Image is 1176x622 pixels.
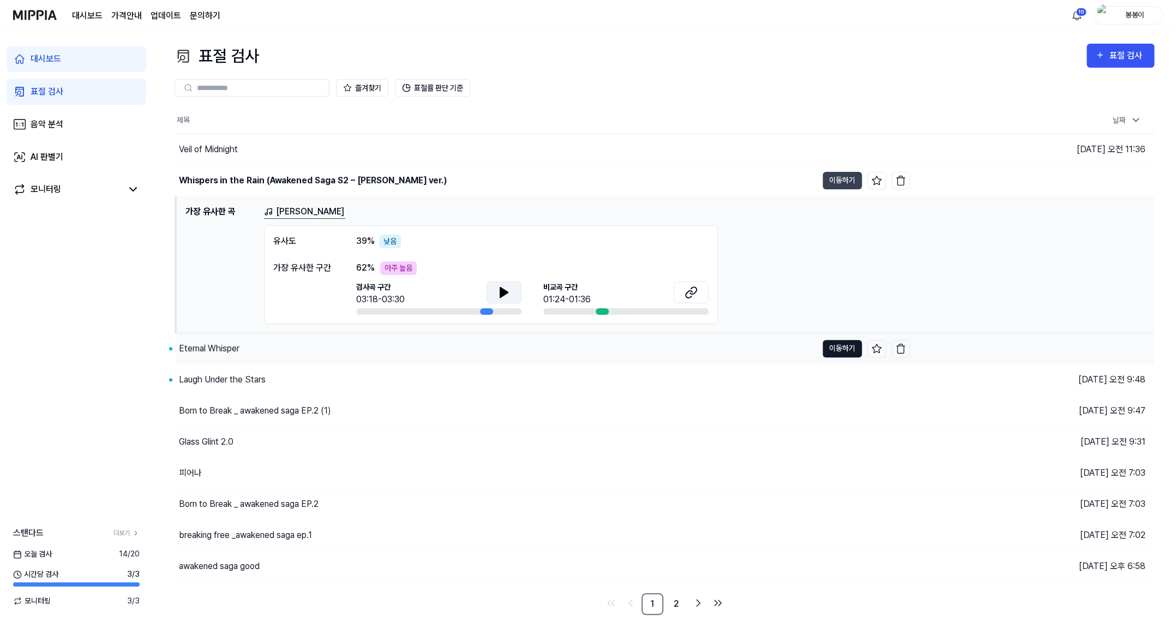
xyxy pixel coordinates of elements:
a: 음악 분석 [7,111,146,137]
h1: 가장 유사한 곡 [185,205,255,324]
nav: pagination [175,593,1154,615]
div: 03:18-03:30 [356,293,405,306]
span: 모니터링 [13,595,51,607]
span: 39 % [356,235,375,248]
a: Go to next page [689,594,707,612]
div: Eternal Whisper [179,342,239,355]
div: 모니터링 [31,183,61,196]
button: 표절 검사 [1087,44,1154,68]
div: 낮음 [379,235,401,248]
td: [DATE] 오전 11:36 [910,134,1155,165]
button: 가격안내 [111,9,142,22]
span: 오늘 검사 [13,548,52,560]
div: awakened saga good [179,560,260,573]
a: AI 판별기 [7,144,146,170]
a: 더보기 [113,528,140,538]
td: [DATE] 오후 6:58 [910,551,1155,582]
td: [DATE] 오전 11:34 [910,333,1155,364]
div: 봉봉이 [1113,9,1156,21]
a: [PERSON_NAME] [264,205,345,219]
div: 피어나 [179,466,202,480]
button: 알림10 [1068,7,1085,24]
span: 비교곡 구간 [543,282,591,293]
img: profile [1097,4,1110,26]
div: Born to Break _ awakened saga EP.2 (1) [179,404,331,417]
div: AI 판별기 [31,151,63,164]
a: 업데이트 [151,9,181,22]
td: [DATE] 오전 7:02 [910,519,1155,551]
div: Glass Glint 2.0 [179,435,233,448]
a: 2 [665,593,687,615]
div: 가장 유사한 구간 [273,261,334,274]
span: 검사곡 구간 [356,282,405,293]
div: 표절 검사 [175,44,259,68]
a: 문의하기 [190,9,220,22]
div: Born to Break _ awakened saga EP.2 [179,498,319,511]
div: 10 [1076,8,1087,16]
span: 14 / 20 [119,548,140,560]
td: [DATE] 오전 7:03 [910,457,1155,488]
a: 1 [641,593,663,615]
button: 즐겨찾기 [336,79,388,97]
div: 01:24-01:36 [543,293,591,306]
div: 날짜 [1108,111,1145,129]
button: 표절률 판단 기준 [395,79,470,97]
td: [DATE] 오전 9:47 [910,395,1155,426]
div: breaking free _awakened saga ep.1 [179,529,312,542]
span: 3 / 3 [127,595,140,607]
button: 이동하기 [823,172,862,189]
th: 제목 [176,107,910,134]
a: Go to previous page [622,594,639,612]
a: 대시보드 [72,9,103,22]
a: Go to first page [602,594,620,612]
div: 음악 분석 [31,118,63,131]
div: 표절 검사 [1109,49,1145,63]
img: delete [895,343,906,354]
div: 유사도 [273,235,334,248]
span: 62 % [356,261,375,274]
button: 이동하기 [823,340,862,357]
td: [DATE] 오전 9:48 [910,364,1155,395]
button: profile봉봉이 [1093,6,1163,25]
div: Whispers in the Rain (Awakened Saga S2 – [PERSON_NAME] ver.) [179,174,447,187]
td: [DATE] 오전 7:03 [910,488,1155,519]
a: 표절 검사 [7,79,146,105]
span: 스탠다드 [13,527,44,540]
div: 아주 높음 [380,261,417,275]
img: delete [895,175,906,186]
div: Laugh Under the Stars [179,373,266,386]
div: Veil of Midnight [179,143,238,156]
div: 대시보드 [31,52,61,65]
a: 대시보드 [7,46,146,72]
a: 모니터링 [13,183,122,196]
img: 알림 [1070,9,1083,22]
span: 시간당 검사 [13,569,58,580]
a: Go to last page [709,594,727,612]
td: [DATE] 오전 9:31 [910,426,1155,457]
div: 표절 검사 [31,85,63,98]
td: [DATE] 오전 11:35 [910,165,1155,196]
span: 3 / 3 [127,569,140,580]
